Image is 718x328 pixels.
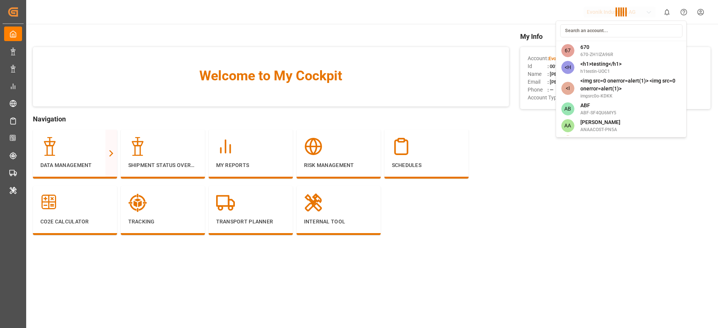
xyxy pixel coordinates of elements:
[547,79,665,85] span: : [PERSON_NAME][EMAIL_ADDRESS][DOMAIN_NAME]
[675,4,692,21] button: Help Center
[304,218,373,226] p: Internal Tool
[528,86,547,94] span: Phone
[40,218,110,226] p: CO2e Calculator
[528,78,547,86] span: Email
[216,218,285,226] p: Transport Planner
[40,161,110,169] p: Data Management
[304,161,373,169] p: Risk Management
[547,56,593,61] span: :
[528,55,547,62] span: Account
[392,161,461,169] p: Schedules
[528,62,547,70] span: Id
[216,161,285,169] p: My Reports
[48,66,494,86] span: Welcome to My Cockpit
[128,218,197,226] p: Tracking
[547,87,553,93] span: : —
[128,161,197,169] p: Shipment Status Overview
[560,24,682,37] input: Search an account...
[659,4,675,21] button: show 0 new notifications
[547,64,597,69] span: : 0011t000013eqN2AAI
[33,114,509,124] span: Navigation
[520,31,711,41] span: My Info
[547,71,587,77] span: : [PERSON_NAME]
[528,94,559,102] span: Account Type
[528,70,547,78] span: Name
[549,56,593,61] span: Evonik Industries AG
